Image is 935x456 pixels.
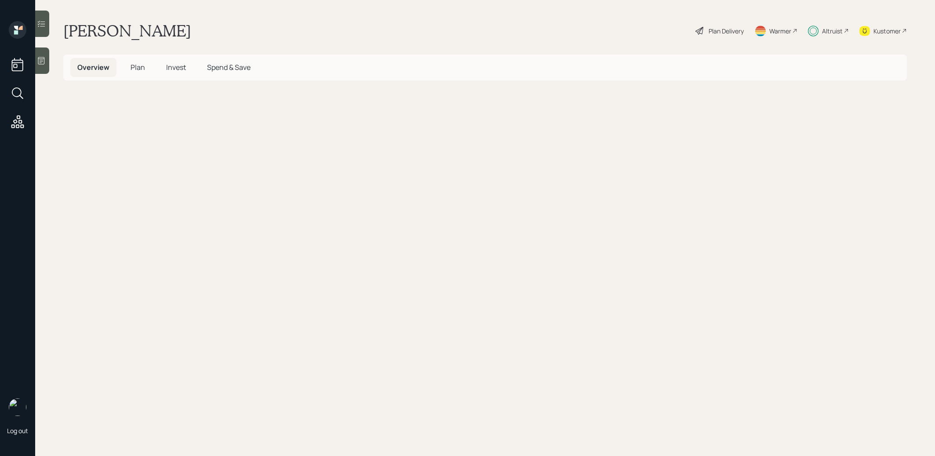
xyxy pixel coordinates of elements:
[873,26,901,36] div: Kustomer
[822,26,843,36] div: Altruist
[7,427,28,435] div: Log out
[131,62,145,72] span: Plan
[207,62,251,72] span: Spend & Save
[709,26,744,36] div: Plan Delivery
[77,62,109,72] span: Overview
[9,398,26,416] img: treva-nostdahl-headshot.png
[166,62,186,72] span: Invest
[769,26,791,36] div: Warmer
[63,21,191,40] h1: [PERSON_NAME]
